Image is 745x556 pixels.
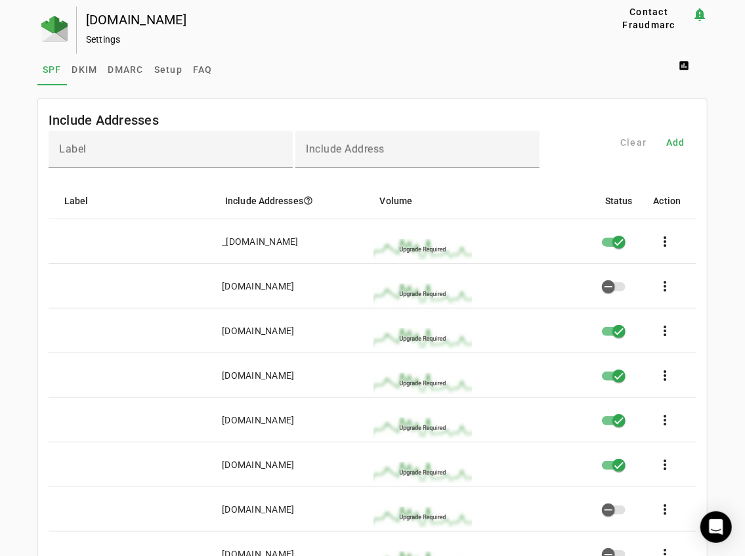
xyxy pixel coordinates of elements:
[37,54,67,85] a: SPF
[606,7,692,30] button: Contact Fraudmarc
[103,54,149,85] a: DMARC
[370,182,595,219] mat-header-cell: Volume
[49,182,215,219] mat-header-cell: Label
[49,110,159,131] mat-card-title: Include Addresses
[59,143,87,156] mat-label: Label
[43,65,62,74] span: SPF
[373,462,472,483] img: upgrade_sparkline.jpg
[149,54,188,85] a: Setup
[86,33,564,46] div: Settings
[222,458,294,471] div: [DOMAIN_NAME]
[373,284,472,305] img: upgrade_sparkline.jpg
[303,196,313,205] i: help_outline
[692,7,708,22] mat-icon: notification_important
[373,328,472,349] img: upgrade_sparkline.jpg
[373,239,472,260] img: upgrade_sparkline.jpg
[86,13,564,26] div: [DOMAIN_NAME]
[188,54,218,85] a: FAQ
[154,65,182,74] span: Setup
[611,5,687,32] span: Contact Fraudmarc
[222,369,294,382] div: [DOMAIN_NAME]
[222,280,294,293] div: [DOMAIN_NAME]
[373,507,472,528] img: upgrade_sparkline.jpg
[595,182,643,219] mat-header-cell: Status
[222,324,294,337] div: [DOMAIN_NAME]
[108,65,144,74] span: DMARC
[67,54,103,85] a: DKIM
[72,65,98,74] span: DKIM
[222,235,299,248] div: _[DOMAIN_NAME]
[654,131,696,154] button: Add
[643,182,697,219] mat-header-cell: Action
[222,503,294,516] div: [DOMAIN_NAME]
[306,143,385,156] mat-label: Include Address
[215,182,369,219] mat-header-cell: Include Addresses
[373,373,472,394] img: upgrade_sparkline.jpg
[222,414,294,427] div: [DOMAIN_NAME]
[666,136,685,149] span: Add
[700,511,732,543] div: Open Intercom Messenger
[373,417,472,438] img: upgrade_sparkline.jpg
[193,65,213,74] span: FAQ
[41,16,68,42] img: Fraudmarc Logo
